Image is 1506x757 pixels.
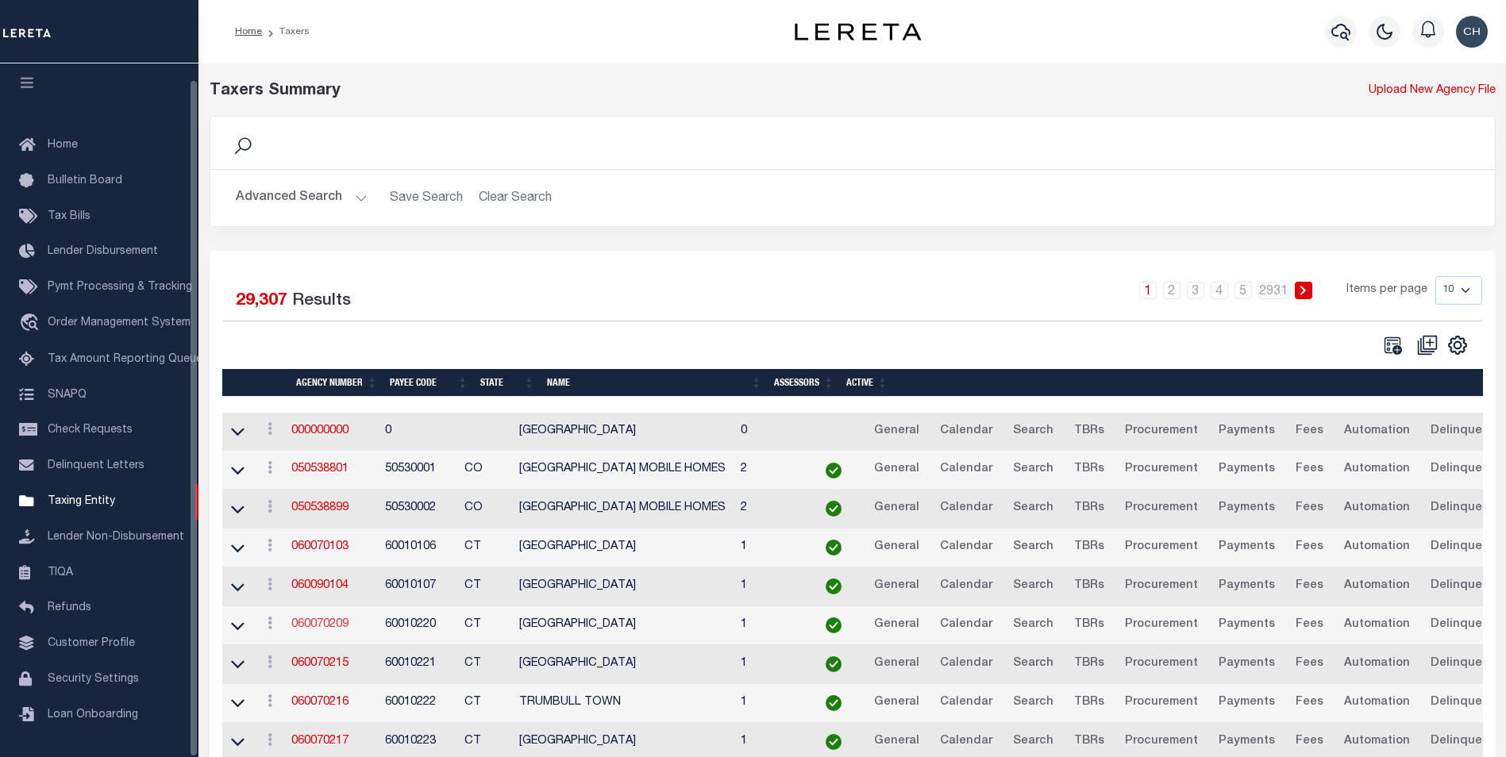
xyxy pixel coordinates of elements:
[867,535,926,560] a: General
[1118,651,1205,677] a: Procurement
[1118,690,1205,716] a: Procurement
[1288,574,1331,599] a: Fees
[1337,457,1417,482] a: Automation
[513,567,734,606] td: [GEOGRAPHIC_DATA]
[1006,651,1061,677] a: Search
[734,413,807,452] td: 0
[458,451,514,490] td: CO
[48,246,158,257] span: Lender Disbursement
[1288,535,1331,560] a: Fees
[840,369,894,397] th: Active: activate to sort column ascending
[1118,457,1205,482] a: Procurement
[1211,729,1282,755] a: Payments
[1067,651,1111,677] a: TBRs
[291,736,349,747] a: 060070217
[867,613,926,638] a: General
[262,25,310,39] li: Taxers
[734,567,807,606] td: 1
[734,684,807,723] td: 1
[48,709,138,720] span: Loan Onboarding
[826,463,842,478] img: check-icon-green.svg
[1118,613,1205,638] a: Procurement
[1118,535,1205,560] a: Procurement
[867,651,926,677] a: General
[236,293,287,309] span: 29,307
[1211,496,1282,521] a: Payments
[291,541,349,552] a: 060070103
[1067,613,1111,638] a: TBRs
[1067,535,1111,560] a: TBRs
[1163,282,1181,299] a: 2
[513,413,734,452] td: [GEOGRAPHIC_DATA]
[291,658,349,669] a: 060070215
[1006,729,1061,755] a: Search
[768,369,840,397] th: Assessors: activate to sort column ascending
[1288,419,1331,444] a: Fees
[1288,729,1331,755] a: Fees
[1187,282,1204,299] a: 3
[933,457,1000,482] a: Calendar
[210,79,1169,103] div: Taxers Summary
[734,528,807,567] td: 1
[513,528,734,567] td: [GEOGRAPHIC_DATA]
[1211,574,1282,599] a: Payments
[1211,613,1282,638] a: Payments
[379,645,458,684] td: 60010221
[1067,574,1111,599] a: TBRs
[48,567,73,578] span: TIQA
[1067,690,1111,716] a: TBRs
[1456,16,1488,48] img: svg+xml;base64,PHN2ZyB4bWxucz0iaHR0cDovL3d3dy53My5vcmcvMjAwMC9zdmciIHBvaW50ZXItZXZlbnRzPSJub25lIi...
[379,413,458,452] td: 0
[1006,496,1061,521] a: Search
[291,502,349,513] a: 050538899
[1211,419,1282,444] a: Payments
[867,419,926,444] a: General
[1337,574,1417,599] a: Automation
[48,175,122,186] span: Bulletin Board
[1006,457,1061,482] a: Search
[734,606,807,645] td: 1
[1118,729,1205,755] a: Procurement
[1006,419,1061,444] a: Search
[1067,419,1111,444] a: TBRs
[867,457,926,482] a: General
[292,289,351,314] label: Results
[1337,690,1417,716] a: Automation
[458,528,514,567] td: CT
[48,389,87,400] span: SNAPQ
[48,460,144,471] span: Delinquent Letters
[1118,574,1205,599] a: Procurement
[867,690,926,716] a: General
[867,496,926,521] a: General
[379,490,458,528] td: 50530002
[933,729,1000,755] a: Calendar
[48,532,184,543] span: Lender Non-Disbursement
[458,567,514,606] td: CT
[826,695,842,711] img: check-icon-green.svg
[867,729,926,755] a: General
[933,419,1000,444] a: Calendar
[379,451,458,490] td: 50530001
[734,451,807,490] td: 2
[1337,419,1417,444] a: Automation
[291,580,349,591] a: 060090104
[1006,613,1061,638] a: Search
[826,501,842,517] img: check-icon-green.svg
[1211,282,1228,299] a: 4
[826,540,842,555] img: check-icon-green.svg
[1288,613,1331,638] a: Fees
[1258,282,1288,299] a: 2931
[1067,729,1111,755] a: TBRs
[541,369,768,397] th: Name: activate to sort column ascending
[458,684,514,723] td: CT
[474,369,541,397] th: State: activate to sort column ascending
[1337,729,1417,755] a: Automation
[513,606,734,645] td: [GEOGRAPHIC_DATA]
[48,282,192,293] span: Pymt Processing & Tracking
[291,463,349,475] a: 050538801
[48,140,78,151] span: Home
[48,425,133,436] span: Check Requests
[48,638,135,649] span: Customer Profile
[1288,496,1331,521] a: Fees
[379,606,458,645] td: 60010220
